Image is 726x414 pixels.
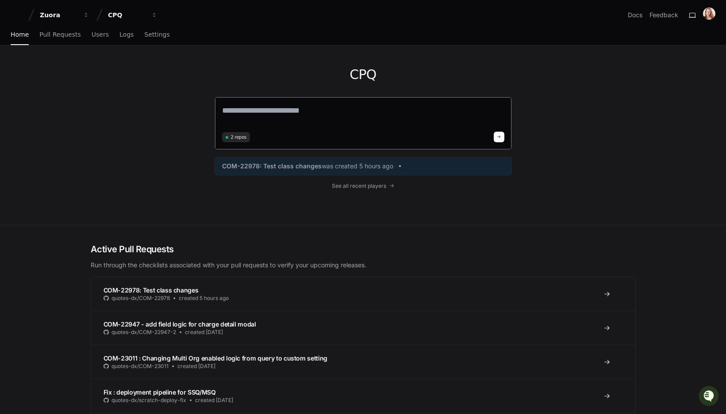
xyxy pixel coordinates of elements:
a: Powered byPylon [62,92,107,99]
span: 2 repos [231,134,247,141]
span: COM-22978: Test class changes [222,162,322,171]
span: COM-22947 - add field logic for charge detail modal [104,320,256,328]
span: created [DATE] [195,397,233,404]
span: quotes-dx/COM-22947-2 [111,329,176,336]
div: Start new chat [30,66,145,75]
div: We're available if you need us! [30,75,112,82]
span: Settings [144,32,169,37]
div: CPQ [108,11,146,19]
button: CPQ [104,7,161,23]
span: COM-22978: Test class changes [104,286,199,294]
a: See all recent players [215,182,512,190]
a: Pull Requests [39,25,81,45]
span: Users [92,32,109,37]
span: Pylon [88,93,107,99]
a: Logs [119,25,134,45]
div: Welcome [9,35,161,49]
a: COM-23011 : Changing Multi Org enabled logic from query to custom settingquotes-dx/COM-23011creat... [91,345,635,379]
span: created [DATE] [177,363,215,370]
span: quotes-dx/COM-22978 [111,295,170,302]
p: Run through the checklists associated with your pull requests to verify your upcoming releases. [91,261,636,270]
img: ACg8ocIU-Sb2BxnMcntMXmziFCr-7X-gNNbgA1qH7xs1u4x9U1zCTVyX=s96-c [703,8,715,20]
a: COM-22978: Test class changesquotes-dx/COM-22978created 5 hours ago [91,277,635,311]
button: Feedback [649,11,678,19]
span: Home [11,32,29,37]
button: Zuora [36,7,93,23]
span: was created 5 hours ago [322,162,393,171]
span: Logs [119,32,134,37]
div: Zuora [40,11,78,19]
a: Fix : deployment pipeline for SSQ/MSQquotes-dx/scratch-deploy-fixcreated [DATE] [91,379,635,413]
span: created [DATE] [185,329,223,336]
span: quotes-dx/COM-23011 [111,363,169,370]
span: COM-23011 : Changing Multi Org enabled logic from query to custom setting [104,354,327,362]
a: Home [11,25,29,45]
img: PlayerZero [9,9,27,27]
a: COM-22947 - add field logic for charge detail modalquotes-dx/COM-22947-2created [DATE] [91,311,635,345]
span: See all recent players [332,182,386,190]
h1: CPQ [215,67,512,83]
a: Users [92,25,109,45]
span: Pull Requests [39,32,81,37]
iframe: Open customer support [698,385,722,409]
span: quotes-dx/scratch-deploy-fix [111,397,186,404]
a: Settings [144,25,169,45]
span: created 5 hours ago [179,295,229,302]
span: Fix : deployment pipeline for SSQ/MSQ [104,388,216,396]
button: Start new chat [150,68,161,79]
a: Docs [628,11,642,19]
a: COM-22978: Test class changeswas created 5 hours ago [222,162,504,171]
img: 1756235613930-3d25f9e4-fa56-45dd-b3ad-e072dfbd1548 [9,66,25,82]
h2: Active Pull Requests [91,243,636,255]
